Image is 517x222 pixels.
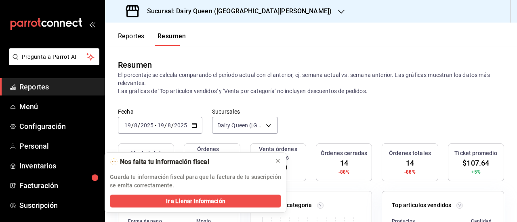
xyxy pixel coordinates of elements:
label: Fecha [118,109,202,114]
h3: Venta total [131,149,160,158]
span: Facturación [19,180,98,191]
span: / [131,122,134,129]
h3: Órdenes abiertas [187,145,228,162]
span: 14 [406,158,414,168]
input: -- [157,122,164,129]
div: Resumen [118,59,152,71]
span: / [164,122,167,129]
input: -- [167,122,171,129]
span: -88% [404,168,416,176]
button: Resumen [158,32,186,46]
h3: Venta órdenes abiertas [254,145,303,162]
input: -- [134,122,138,129]
span: -88% [338,168,350,176]
span: / [138,122,140,129]
input: ---- [140,122,154,129]
span: Pregunta a Parrot AI [22,53,87,61]
div: 🫥 Nos falta tu información fiscal [110,158,268,166]
p: Top artículos vendidos [392,201,451,210]
button: Pregunta a Parrot AI [9,48,99,65]
span: +5% [471,168,481,176]
button: Reportes [118,32,145,46]
h3: Órdenes cerradas [321,149,367,158]
p: El porcentaje se calcula comparando el período actual con el anterior, ej. semana actual vs. sema... [118,71,504,95]
input: ---- [174,122,187,129]
button: open_drawer_menu [89,21,95,27]
h3: Ticket promedio [454,149,497,158]
span: $107.64 [462,158,489,168]
label: Sucursales [212,109,278,114]
p: Guarda tu información fiscal para que la factura de tu suscripción se emita correctamente. [110,173,281,190]
span: - [155,122,156,129]
button: Ir a Llenar Información [110,195,281,207]
a: Pregunta a Parrot AI [6,58,99,67]
span: / [171,122,174,129]
span: Menú [19,101,98,112]
input: -- [124,122,131,129]
span: Reportes [19,81,98,92]
span: Suscripción [19,200,98,211]
h3: Órdenes totales [389,149,431,158]
span: Dairy Queen ([GEOGRAPHIC_DATA][PERSON_NAME]) [217,121,263,129]
span: 14 [340,158,348,168]
span: Ir a Llenar Información [166,197,225,205]
h3: Sucursal: Dairy Queen ([GEOGRAPHIC_DATA][PERSON_NAME]) [141,6,332,16]
div: navigation tabs [118,32,186,46]
span: Inventarios [19,160,98,171]
span: Personal [19,141,98,151]
span: Configuración [19,121,98,132]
